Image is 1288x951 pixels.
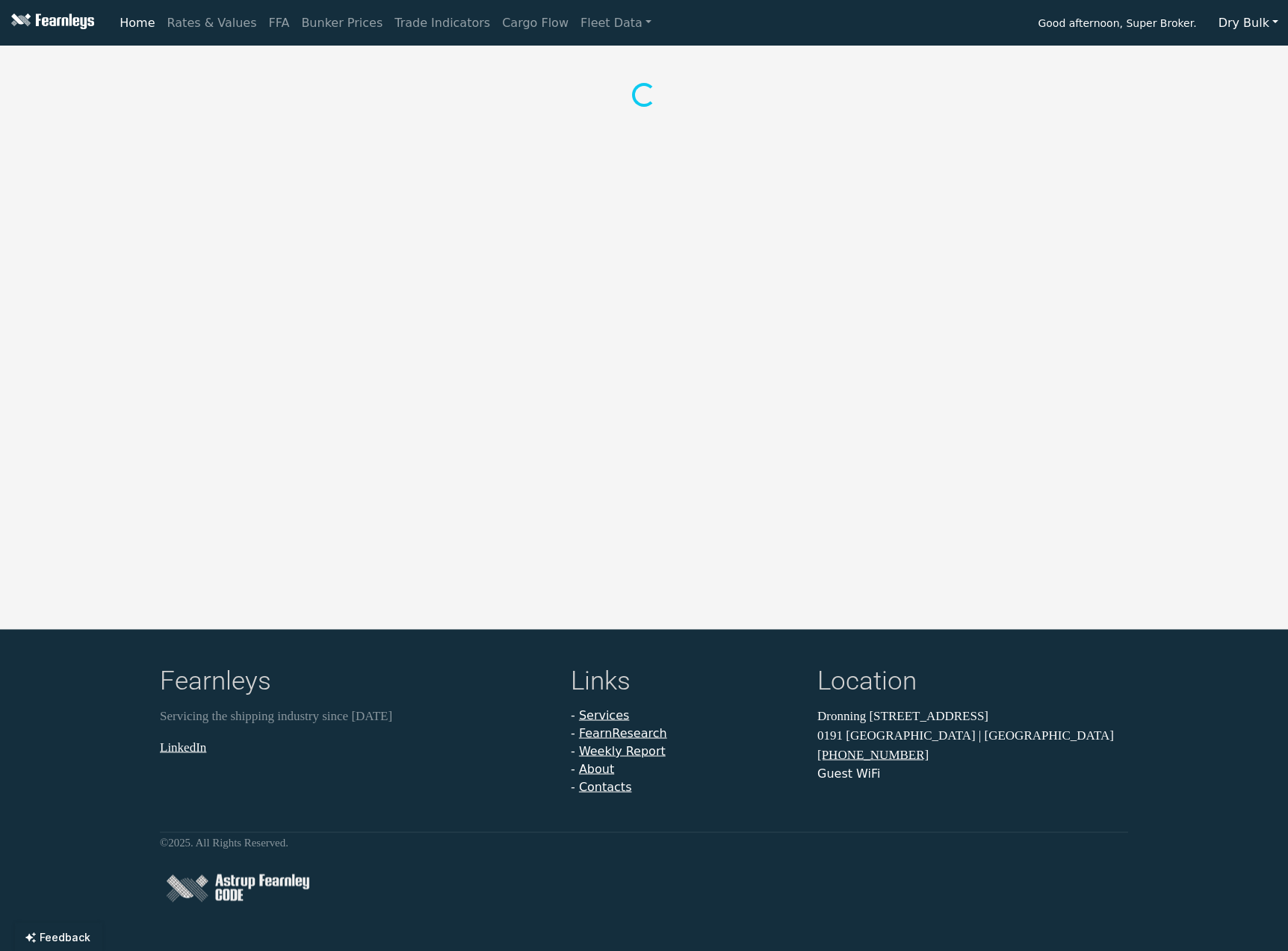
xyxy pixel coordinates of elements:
[571,778,799,796] li: -
[571,761,799,778] li: -
[817,707,1128,726] p: Dronning [STREET_ADDRESS]
[571,743,799,761] li: -
[817,748,929,762] a: [PHONE_NUMBER]
[575,8,657,38] a: Fleet Data
[1209,9,1288,37] button: Dry Bulk
[579,744,666,758] a: Weekly Report
[160,740,206,754] a: LinkedIn
[160,666,553,701] h4: Fearnleys
[160,837,288,849] small: © 2025 . All Rights Reserved.
[496,8,575,38] a: Cargo Flow
[817,666,1128,701] h4: Location
[579,726,667,740] a: FearnResearch
[114,8,161,38] a: Home
[161,8,263,38] a: Rates & Values
[817,725,1128,745] p: 0191 [GEOGRAPHIC_DATA] | [GEOGRAPHIC_DATA]
[7,13,94,32] img: Fearnleys Logo
[817,765,880,783] button: Guest WiFi
[571,707,799,725] li: -
[579,708,629,722] a: Services
[160,707,553,726] p: Servicing the shipping industry since [DATE]
[579,780,632,794] a: Contacts
[388,8,496,38] a: Trade Indicators
[571,666,799,701] h4: Links
[579,762,614,776] a: About
[263,8,296,38] a: FFA
[1038,12,1196,37] span: Good afternoon, Super Broker.
[571,725,799,743] li: -
[295,8,388,38] a: Bunker Prices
